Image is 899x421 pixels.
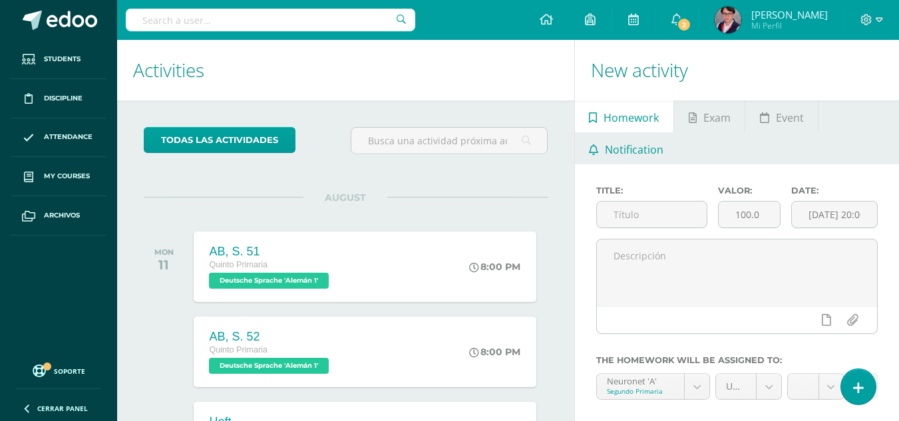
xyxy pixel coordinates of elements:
[607,386,675,396] div: Segundo Primaria
[209,273,329,289] span: Deutsche Sprache 'Alemán 1'
[209,358,329,374] span: Deutsche Sprache 'Alemán 1'
[792,202,877,227] input: Fecha de entrega
[716,374,781,399] a: Unidad 3
[718,186,781,196] label: Valor:
[597,374,710,399] a: Neuronet 'A'Segundo Primaria
[726,374,746,399] span: Unidad 3
[469,261,520,273] div: 8:00 PM
[703,102,731,134] span: Exam
[133,40,558,100] h1: Activities
[44,210,80,221] span: Archivos
[596,186,707,196] label: Title:
[209,345,268,354] span: Quinto Primaria
[791,186,878,196] label: Date:
[605,134,663,166] span: Notification
[11,196,106,235] a: Archivos
[351,128,546,154] input: Busca una actividad próxima aquí...
[37,404,88,413] span: Cerrar panel
[44,132,92,142] span: Attendance
[126,9,415,31] input: Search a user…
[11,118,106,158] a: Attendance
[303,192,387,204] span: AUGUST
[209,245,332,259] div: AB, S. 51
[677,17,691,32] span: 2
[715,7,741,33] img: 3d5d3fbbf55797b71de552028b9912e0.png
[11,40,106,79] a: Students
[44,93,83,104] span: Discipline
[751,8,828,21] span: [PERSON_NAME]
[144,127,295,153] a: todas las Actividades
[604,102,659,134] span: Homework
[44,54,81,65] span: Students
[44,171,90,182] span: My courses
[154,257,174,273] div: 11
[597,202,707,227] input: Título
[591,40,883,100] h1: New activity
[11,79,106,118] a: Discipline
[745,100,818,132] a: Event
[209,260,268,269] span: Quinto Primaria
[16,361,101,379] a: Soporte
[751,20,828,31] span: Mi Perfil
[596,355,878,365] label: The homework will be assigned to:
[469,346,520,358] div: 8:00 PM
[776,102,804,134] span: Event
[154,247,174,257] div: MON
[719,202,780,227] input: Puntos máximos
[674,100,745,132] a: Exam
[575,100,673,132] a: Homework
[209,330,332,344] div: AB, S. 52
[575,132,678,164] a: Notification
[607,374,675,386] div: Neuronet 'A'
[11,157,106,196] a: My courses
[54,366,85,376] span: Soporte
